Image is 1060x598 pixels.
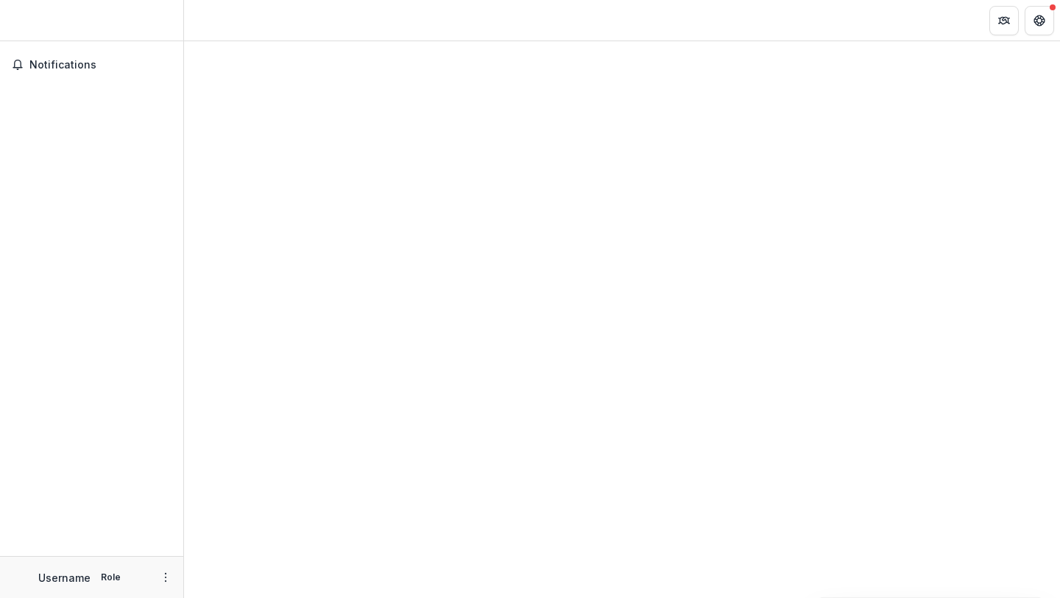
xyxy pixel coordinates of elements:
p: Role [96,571,125,584]
button: More [157,569,174,586]
button: Get Help [1025,6,1054,35]
button: Notifications [6,53,177,77]
button: Partners [989,6,1019,35]
span: Notifications [29,59,172,71]
p: Username [38,570,91,585]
